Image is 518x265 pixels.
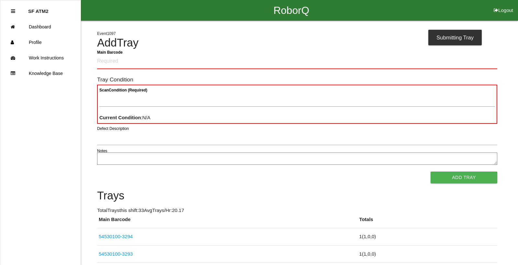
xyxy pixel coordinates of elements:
td: 1 ( 1 , 0 , 0 ) [358,228,497,246]
a: Profile [0,35,81,50]
div: Close [11,4,15,19]
b: Current Condition [99,115,141,120]
h6: Tray Condition [97,77,497,83]
div: Submitting Tray [428,30,482,45]
th: Main Barcode [97,216,358,228]
button: Add Tray [431,172,497,183]
th: Totals [358,216,497,228]
a: Work Instructions [0,50,81,66]
a: 54530100-3294 [99,234,133,239]
label: Notes [97,148,107,154]
span: : N/A [99,115,151,120]
a: Knowledge Base [0,66,81,81]
h4: Add Tray [97,37,497,49]
p: SF ATM2 [28,4,49,14]
b: Scan Condition (Required) [99,88,147,92]
a: Dashboard [0,19,81,35]
b: Main Barcode [97,50,123,54]
a: 54530100-3293 [99,251,133,257]
p: Total Trays this shift: 33 Avg Trays /Hr: 20.17 [97,207,497,214]
td: 1 ( 1 , 0 , 0 ) [358,245,497,263]
label: Defect Description [97,126,129,132]
input: Required [97,54,497,69]
span: Event 1097 [97,31,116,36]
h4: Trays [97,190,497,202]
